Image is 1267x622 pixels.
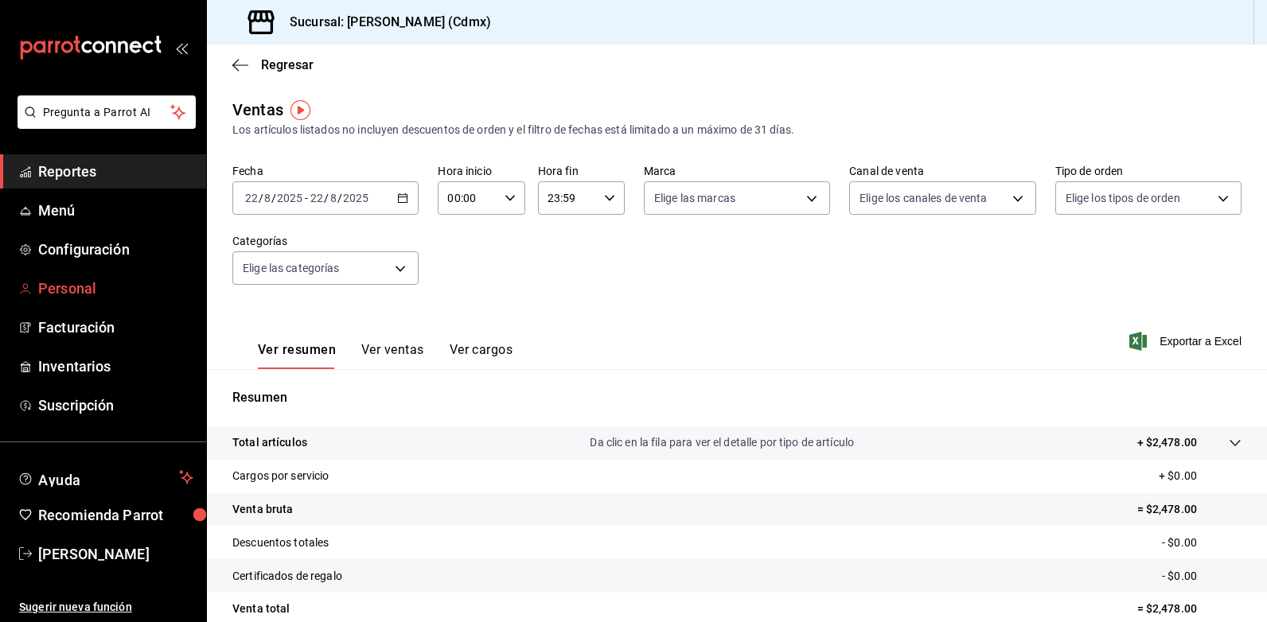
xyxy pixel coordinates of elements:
[38,395,193,416] span: Suscripción
[38,356,193,377] span: Inventarios
[232,235,419,247] label: Categorías
[324,192,329,204] span: /
[243,260,340,276] span: Elige las categorías
[244,192,259,204] input: --
[38,504,193,526] span: Recomienda Parrot
[1159,468,1242,484] p: + $0.00
[438,165,524,177] label: Hora inicio
[232,601,290,617] p: Venta total
[1055,165,1242,177] label: Tipo de orden
[276,192,303,204] input: ----
[277,13,491,32] h3: Sucursal: [PERSON_NAME] (Cdmx)
[38,468,173,487] span: Ayuda
[232,165,419,177] label: Fecha
[232,57,314,72] button: Regresar
[38,200,193,221] span: Menú
[232,468,329,484] p: Cargos por servicio
[38,543,193,565] span: [PERSON_NAME]
[175,41,188,54] button: open_drawer_menu
[654,190,735,206] span: Elige las marcas
[271,192,276,204] span: /
[232,434,307,451] p: Total artículos
[232,122,1242,138] div: Los artículos listados no incluyen descuentos de orden y el filtro de fechas está limitado a un m...
[1162,568,1242,585] p: - $0.00
[849,165,1035,177] label: Canal de venta
[305,192,308,204] span: -
[38,278,193,299] span: Personal
[590,434,854,451] p: Da clic en la fila para ver el detalle por tipo de artículo
[232,535,329,551] p: Descuentos totales
[259,192,263,204] span: /
[310,192,324,204] input: --
[232,98,283,122] div: Ventas
[232,501,293,518] p: Venta bruta
[38,239,193,260] span: Configuración
[361,342,424,369] button: Ver ventas
[18,95,196,129] button: Pregunta a Parrot AI
[261,57,314,72] span: Regresar
[38,317,193,338] span: Facturación
[43,104,171,121] span: Pregunta a Parrot AI
[342,192,369,204] input: ----
[450,342,513,369] button: Ver cargos
[1162,535,1242,551] p: - $0.00
[329,192,337,204] input: --
[644,165,830,177] label: Marca
[232,568,342,585] p: Certificados de regalo
[860,190,987,206] span: Elige los canales de venta
[258,342,336,369] button: Ver resumen
[263,192,271,204] input: --
[258,342,513,369] div: navigation tabs
[1066,190,1180,206] span: Elige los tipos de orden
[1137,501,1242,518] p: = $2,478.00
[11,115,196,132] a: Pregunta a Parrot AI
[232,388,1242,407] p: Resumen
[1137,601,1242,617] p: = $2,478.00
[1137,434,1197,451] p: + $2,478.00
[290,100,310,120] img: Tooltip marker
[38,161,193,182] span: Reportes
[538,165,625,177] label: Hora fin
[337,192,342,204] span: /
[19,599,193,616] span: Sugerir nueva función
[1133,332,1242,351] button: Exportar a Excel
